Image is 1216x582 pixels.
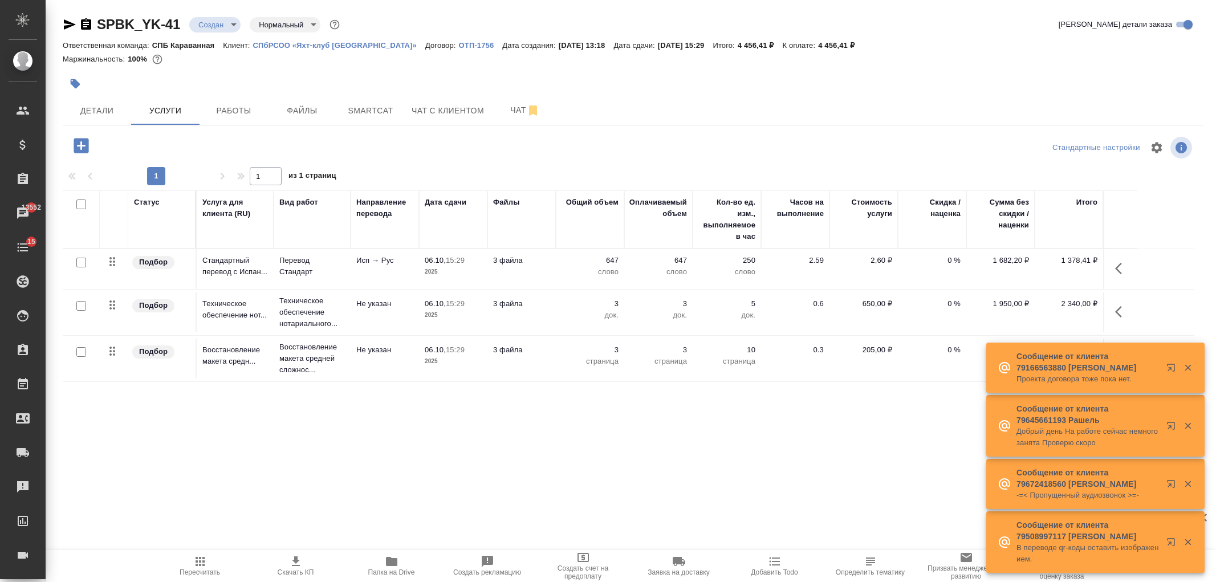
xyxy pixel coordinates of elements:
p: док. [562,310,619,321]
p: 4 456,41 ₽ [738,41,783,50]
button: Показать кнопки [1108,298,1136,325]
p: 3 файла [493,298,550,310]
p: ОТП-1756 [459,41,503,50]
div: split button [1050,139,1143,157]
p: Не указан [356,298,413,310]
button: Открыть в новой вкладке [1160,414,1187,442]
p: слово [630,266,687,278]
td: 0.3 [761,339,829,378]
p: Восстановление макета средней сложнос... [279,341,345,376]
p: 15:29 [446,345,465,354]
span: Посмотреть информацию [1170,137,1194,158]
button: Доп статусы указывают на важность/срочность заказа [327,17,342,32]
a: SPBK_YK-41 [97,17,180,32]
p: 3 [562,344,619,356]
p: 3 [630,344,687,356]
div: Скидка / наценка [904,197,961,219]
p: СПБ Караванная [152,41,223,50]
button: Добавить тэг [63,71,88,96]
p: Подбор [139,346,168,357]
button: Открыть в новой вкладке [1160,473,1187,500]
p: 3 файла [493,344,550,356]
p: 615,00 ₽ [972,344,1029,356]
div: Часов на выполнение [767,197,824,219]
p: 3 [562,298,619,310]
p: Сообщение от клиента 79672418560 [PERSON_NAME] [1016,467,1159,490]
p: 1 682,20 ₽ [972,255,1029,266]
p: 3 файла [493,255,550,266]
p: [DATE] 15:29 [658,41,713,50]
p: 3 [630,298,687,310]
p: Проекта договора тоже пока нет. [1016,373,1159,385]
p: [DATE] 13:18 [559,41,614,50]
span: 15 [21,236,42,247]
p: Маржинальность: [63,55,128,63]
p: слово [562,266,619,278]
button: Скопировать ссылку [79,18,93,31]
p: Дата создания: [502,41,558,50]
div: Услуга для клиента (RU) [202,197,268,219]
p: Итого: [713,41,737,50]
button: Закрыть [1176,363,1199,373]
p: Сообщение от клиента 79645661193 Рашель [1016,403,1159,426]
div: Оплачиваемый объем [629,197,687,219]
p: 1 950,00 ₽ [972,298,1029,310]
div: Создан [250,17,320,32]
div: Статус [134,197,160,208]
p: Договор: [425,41,459,50]
p: Техническое обеспечение нотариального... [279,295,345,329]
span: Файлы [275,104,330,118]
p: К оплате: [782,41,818,50]
button: Добавить услугу [66,134,97,157]
p: Клиент: [223,41,253,50]
p: 0 % [904,255,961,266]
p: 5 [698,298,755,310]
button: Создан [195,20,227,30]
p: 205,00 ₽ [835,344,892,356]
p: Восстановление макета средн... [202,344,268,367]
p: страница [630,356,687,367]
p: Дата сдачи: [613,41,657,50]
span: Настроить таблицу [1143,134,1170,161]
p: 647 [562,255,619,266]
p: 647 [630,255,687,266]
span: Детали [70,104,124,118]
span: из 1 страниц [288,169,336,185]
button: Закрыть [1176,479,1199,489]
p: Добрый день На работе сейчас немного занята Проверю скоро [1016,426,1159,449]
div: Направление перевода [356,197,413,219]
p: СПбРСОО «Яхт-клуб [GEOGRAPHIC_DATA]» [253,41,425,50]
p: док. [698,310,755,321]
p: 06.10, [425,256,446,264]
p: 06.10, [425,299,446,308]
span: [PERSON_NAME] детали заказа [1059,19,1172,30]
button: Скопировать ссылку для ЯМессенджера [63,18,76,31]
div: Файлы [493,197,519,208]
p: страница [698,356,755,367]
p: Сообщение от клиента 79166563880 [PERSON_NAME] [1016,351,1159,373]
div: Сумма без скидки / наценки [972,197,1029,231]
a: ОТП-1756 [459,40,503,50]
p: Техническое обеспечение нот... [202,298,268,321]
button: Закрыть [1176,421,1199,431]
div: Вид работ [279,197,318,208]
p: Ответственная команда: [63,41,152,50]
p: 06.10, [425,345,446,354]
span: Чат [498,103,552,117]
p: слово [698,266,755,278]
button: Нормальный [255,20,307,30]
div: Кол-во ед. изм., выполняемое в час [698,197,755,242]
p: 15:29 [446,256,465,264]
span: 13552 [15,202,48,213]
p: 15:29 [446,299,465,308]
button: 0.00 RUB; [150,52,165,67]
div: Дата сдачи [425,197,466,208]
p: -=< Пропущенный аудиозвонок >=- [1016,490,1159,501]
p: 2 340,00 ₽ [1040,298,1097,310]
p: Подбор [139,300,168,311]
span: Чат с клиентом [412,104,484,118]
span: Услуги [138,104,193,118]
span: Smartcat [343,104,398,118]
p: 250 [698,255,755,266]
p: 10 [698,344,755,356]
